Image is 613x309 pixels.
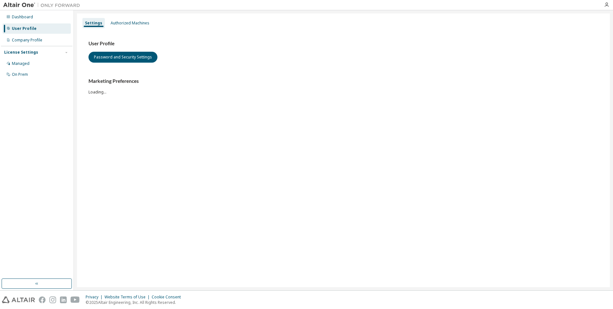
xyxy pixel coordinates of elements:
div: Dashboard [12,14,33,20]
div: Cookie Consent [152,295,185,300]
img: Altair One [3,2,83,8]
h3: Marketing Preferences [88,78,598,84]
div: Privacy [86,295,105,300]
div: Loading... [88,78,598,94]
h3: User Profile [88,40,598,47]
button: Password and Security Settings [88,52,157,63]
p: © 2025 Altair Engineering, Inc. All Rights Reserved. [86,300,185,305]
div: License Settings [4,50,38,55]
img: youtube.svg [71,296,80,303]
div: Managed [12,61,29,66]
img: instagram.svg [49,296,56,303]
div: User Profile [12,26,37,31]
div: Settings [85,21,102,26]
img: altair_logo.svg [2,296,35,303]
img: facebook.svg [39,296,46,303]
div: Website Terms of Use [105,295,152,300]
div: On Prem [12,72,28,77]
img: linkedin.svg [60,296,67,303]
div: Authorized Machines [111,21,149,26]
div: Company Profile [12,38,42,43]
